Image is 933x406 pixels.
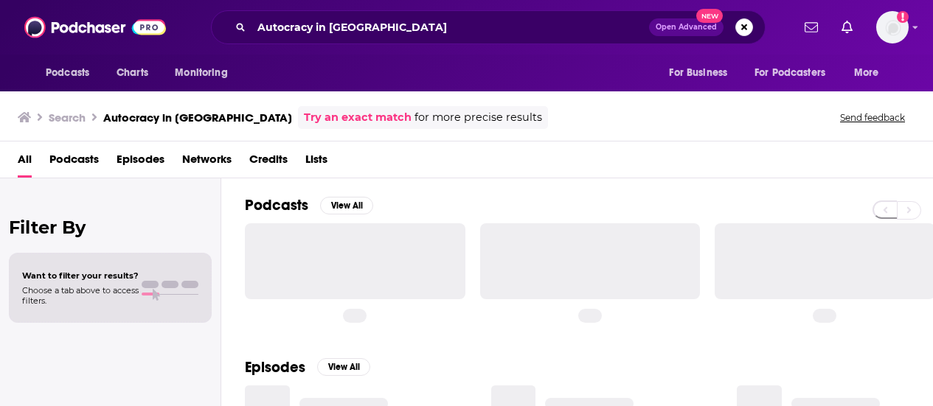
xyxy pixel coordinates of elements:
[22,270,139,281] span: Want to filter your results?
[245,358,305,377] h2: Episodes
[320,197,373,214] button: View All
[24,13,166,41] img: Podchaser - Follow, Share and Rate Podcasts
[249,147,288,178] a: Credits
[415,109,542,126] span: for more precise results
[9,217,212,238] h2: Filter By
[22,285,139,306] span: Choose a tab above to access filters.
[305,147,327,178] a: Lists
[182,147,232,178] a: Networks
[304,109,412,126] a: Try an exact match
[164,59,246,87] button: open menu
[49,111,86,125] h3: Search
[317,358,370,376] button: View All
[836,111,909,124] button: Send feedback
[836,15,859,40] a: Show notifications dropdown
[696,9,723,23] span: New
[876,11,909,43] span: Logged in as calellac
[656,24,717,31] span: Open Advanced
[18,147,32,178] a: All
[245,196,308,214] h2: Podcasts
[117,147,164,178] a: Episodes
[245,196,373,214] a: PodcastsView All
[46,63,89,83] span: Podcasts
[799,15,824,40] a: Show notifications dropdown
[659,59,746,87] button: open menu
[649,18,724,36] button: Open AdvancedNew
[876,11,909,43] button: Show profile menu
[49,147,99,178] a: Podcasts
[245,358,370,377] a: EpisodesView All
[117,63,148,83] span: Charts
[669,63,727,83] span: For Business
[252,15,649,39] input: Search podcasts, credits, & more...
[897,11,909,23] svg: Add a profile image
[755,63,825,83] span: For Podcasters
[745,59,847,87] button: open menu
[103,111,292,125] h3: Autocracy in [GEOGRAPHIC_DATA]
[107,59,157,87] a: Charts
[35,59,108,87] button: open menu
[854,63,879,83] span: More
[844,59,898,87] button: open menu
[175,63,227,83] span: Monitoring
[876,11,909,43] img: User Profile
[211,10,766,44] div: Search podcasts, credits, & more...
